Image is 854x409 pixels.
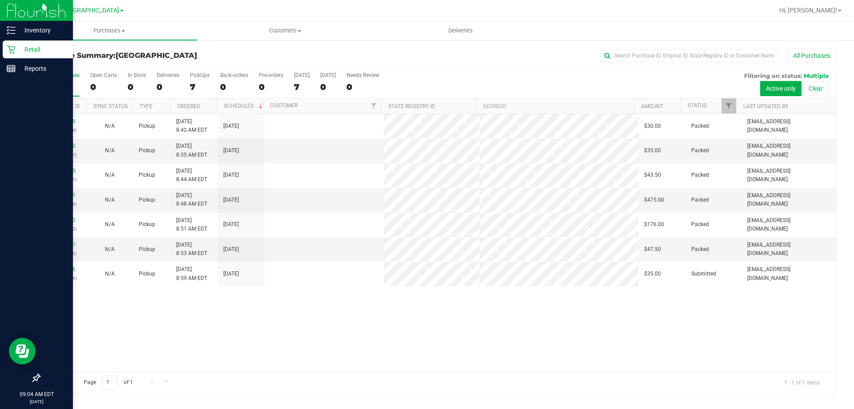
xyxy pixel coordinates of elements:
[644,270,661,278] span: $35.00
[259,82,283,92] div: 0
[176,167,207,184] span: [DATE] 8:44 AM EDT
[259,72,283,78] div: Pre-orders
[691,196,709,204] span: Packed
[105,172,115,178] span: Not Applicable
[644,245,661,254] span: $47.50
[779,7,837,14] span: Hi, [PERSON_NAME]!
[105,123,115,129] span: Not Applicable
[644,220,664,229] span: $176.00
[157,72,179,78] div: Deliveries
[51,118,76,125] a: 11847439
[7,64,16,73] inline-svg: Reports
[644,122,661,130] span: $30.00
[16,63,69,74] p: Reports
[223,220,239,229] span: [DATE]
[644,171,661,179] span: $43.50
[51,192,76,198] a: 11847621
[787,48,836,63] button: All Purchases
[139,245,155,254] span: Pickup
[644,196,664,204] span: $475.00
[7,45,16,54] inline-svg: Retail
[76,376,140,389] span: Page of 1
[346,82,379,92] div: 0
[93,103,128,109] a: Sync Status
[223,245,239,254] span: [DATE]
[90,82,117,92] div: 0
[744,72,802,79] span: Filtering on status:
[139,146,155,155] span: Pickup
[139,196,155,204] span: Pickup
[176,265,207,282] span: [DATE] 8:59 AM EDT
[760,81,802,96] button: Active only
[224,103,264,109] a: Scheduled
[105,270,115,278] button: N/A
[139,270,155,278] span: Pickup
[691,146,709,155] span: Packed
[223,270,239,278] span: [DATE]
[16,44,69,55] p: Retail
[747,265,830,282] span: [EMAIL_ADDRESS][DOMAIN_NAME]
[139,220,155,229] span: Pickup
[102,376,118,389] input: 1
[4,390,69,398] p: 09:04 AM EDT
[51,242,76,248] a: 11847817
[641,103,663,109] a: Amount
[803,81,829,96] button: Clear
[176,216,207,233] span: [DATE] 8:51 AM EDT
[176,117,207,134] span: [DATE] 8:42 AM EDT
[294,72,310,78] div: [DATE]
[7,26,16,35] inline-svg: Inventory
[346,72,379,78] div: Needs Review
[220,72,248,78] div: Back-orders
[140,103,153,109] a: Type
[51,143,76,149] a: 11847440
[128,82,146,92] div: 0
[105,196,115,204] button: N/A
[128,72,146,78] div: In Store
[804,72,829,79] span: Multiple
[105,122,115,130] button: N/A
[721,98,736,113] a: Filter
[223,122,239,130] span: [DATE]
[388,103,435,109] a: State Registry ID
[320,82,336,92] div: 0
[190,72,209,78] div: PickUps
[644,146,661,155] span: $35.00
[116,51,197,60] span: [GEOGRAPHIC_DATA]
[177,103,200,109] a: Ordered
[157,82,179,92] div: 0
[747,142,830,159] span: [EMAIL_ADDRESS][DOMAIN_NAME]
[105,171,115,179] button: N/A
[294,82,310,92] div: 7
[51,168,76,174] a: 11847605
[16,25,69,36] p: Inventory
[691,245,709,254] span: Packed
[105,146,115,155] button: N/A
[139,171,155,179] span: Pickup
[105,220,115,229] button: N/A
[139,122,155,130] span: Pickup
[4,398,69,405] p: [DATE]
[743,103,788,109] a: Last Updated By
[600,49,778,62] input: Search Purchase ID, Original ID, State Registry ID or Customer Name...
[747,167,830,184] span: [EMAIL_ADDRESS][DOMAIN_NAME]
[58,7,119,14] span: [GEOGRAPHIC_DATA]
[51,266,76,272] a: 11847916
[367,98,381,113] a: Filter
[270,102,298,109] a: Customer
[691,270,716,278] span: Submitted
[691,171,709,179] span: Packed
[747,191,830,208] span: [EMAIL_ADDRESS][DOMAIN_NAME]
[688,102,707,109] a: Status
[39,52,305,60] h3: Purchase Summary:
[190,82,209,92] div: 7
[105,271,115,277] span: Not Applicable
[436,27,485,35] span: Deliveries
[105,221,115,227] span: Not Applicable
[176,241,207,258] span: [DATE] 8:53 AM EDT
[90,72,117,78] div: Open Carts
[51,217,76,223] a: 11847742
[476,98,634,114] th: Address
[105,245,115,254] button: N/A
[105,147,115,154] span: Not Applicable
